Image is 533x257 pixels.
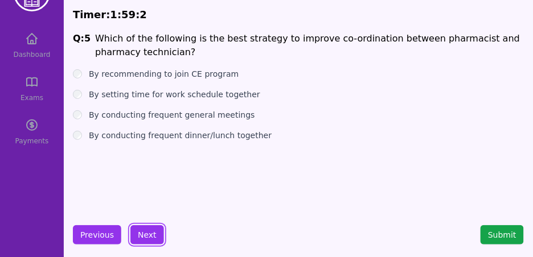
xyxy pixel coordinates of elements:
label: By conducting frequent dinner/lunch together [89,130,272,141]
div: Timer: : : [73,7,524,23]
h1: Q: 5 [73,32,91,59]
span: 59 [121,9,136,20]
li: Which of the following is the best strategy to improve co-ordination between pharmacist and pharm... [95,32,524,59]
span: 2 [140,9,147,20]
label: By conducting frequent general meetings [89,109,255,121]
button: Next [130,225,164,244]
span: 1 [110,9,118,20]
button: Submit [481,225,524,244]
label: By recommending to join CE program [89,68,239,80]
label: By setting time for work schedule together [89,89,260,100]
button: Previous [73,225,121,244]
